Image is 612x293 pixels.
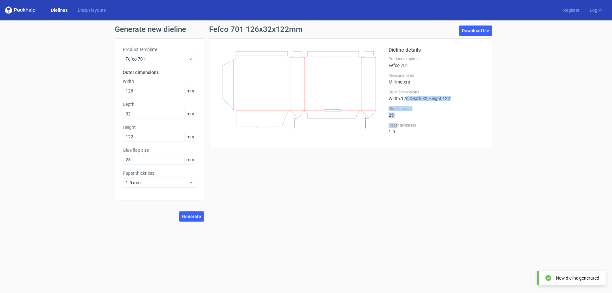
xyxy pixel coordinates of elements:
[185,109,196,119] span: mm
[123,101,196,107] label: Depth
[389,73,484,78] label: Measurements
[179,211,204,222] button: Generate
[126,179,188,186] span: 1.5 mm
[389,106,484,111] label: Glue flap size
[73,7,111,13] a: Diecut layouts
[46,7,73,13] a: Dielines
[123,69,196,76] h3: Outer dimensions
[556,275,599,281] div: New dieline generated
[123,170,196,176] label: Paper thickness
[427,96,450,101] span: , Height : 122
[585,7,607,13] a: Log in
[389,90,484,95] label: Outer Dimensions
[389,73,484,84] div: Millimeters
[389,96,409,101] span: Width : 126
[389,56,484,68] div: Fefco 701
[185,132,196,142] span: mm
[123,78,196,84] label: Width
[126,56,188,62] span: Fefco 701
[182,214,201,219] span: Generate
[185,86,196,96] span: mm
[389,46,484,54] h2: Dieline details
[409,96,427,101] span: , Depth : 32
[115,26,497,33] h1: Generate new dieline
[185,155,196,165] span: mm
[389,123,484,134] div: 1.5
[123,147,196,153] label: Glue flap size
[389,56,484,62] label: Product template
[459,26,492,36] a: Download file
[123,124,196,130] label: Height
[389,106,484,118] div: 25
[389,123,484,128] label: Paper thickness
[209,26,302,33] h1: Fefco 701 126x32x122mm
[558,7,585,13] a: Register
[123,46,196,53] label: Product template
